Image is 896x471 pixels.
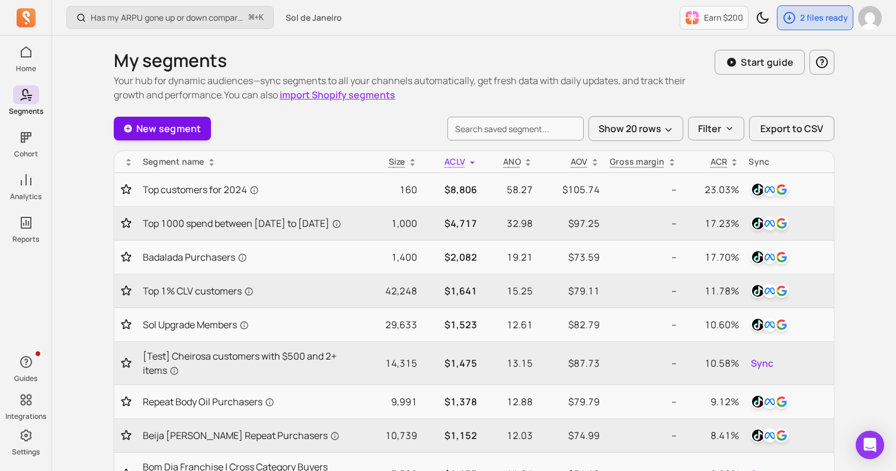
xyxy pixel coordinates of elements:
span: Beija [PERSON_NAME] Repeat Purchasers [143,428,340,443]
img: facebook [763,182,777,197]
p: $74.99 [542,428,600,443]
img: google [775,428,789,443]
img: google [775,250,789,264]
button: 2 files ready [777,5,853,30]
span: Sync [751,356,773,370]
p: 1,400 [359,250,417,264]
button: Toggle favorite [119,285,133,297]
img: tiktok [751,284,765,298]
span: Top customers for 2024 [143,182,259,197]
img: google [775,318,789,332]
span: ANO [503,156,521,167]
button: Filter [688,117,744,140]
a: Sol Upgrade Members [143,318,349,332]
p: Analytics [10,192,41,201]
span: ACLV [444,156,465,167]
img: facebook [763,318,777,332]
a: Beija [PERSON_NAME] Repeat Purchasers [143,428,349,443]
p: 11.78% [686,284,740,298]
div: Sync [748,156,829,168]
p: -- [609,216,677,230]
p: -- [609,428,677,443]
a: Repeat Body Oil Purchasers [143,395,349,409]
kbd: ⌘ [248,11,255,25]
span: Size [389,156,405,167]
a: Top 1000 spend between [DATE] to [DATE] [143,216,349,230]
span: Sol Upgrade Members [143,318,249,332]
p: 42,248 [359,284,417,298]
span: Badalada Purchasers [143,250,247,264]
p: 1,000 [359,216,417,230]
p: 17.70% [686,250,740,264]
button: tiktokfacebookgoogle [748,281,791,300]
input: search [447,117,584,140]
a: Badalada Purchasers [143,250,349,264]
p: 23.03% [686,182,740,197]
span: Repeat Body Oil Purchasers [143,395,274,409]
p: $1,475 [427,356,477,370]
img: google [775,182,789,197]
p: 17.23% [686,216,740,230]
p: Home [16,64,36,73]
button: Earn $200 [680,6,748,30]
p: Settings [12,447,40,457]
p: 10.60% [686,318,740,332]
p: 12.88 [487,395,533,409]
p: -- [609,318,677,332]
img: google [775,216,789,230]
img: tiktok [751,395,765,409]
p: Your hub for dynamic audiences—sync segments to all your channels automatically, get fresh data w... [114,73,715,102]
p: $105.74 [542,182,600,197]
button: tiktokfacebookgoogle [748,248,791,267]
div: Open Intercom Messenger [856,431,884,459]
p: $1,152 [427,428,477,443]
p: 10.58% [686,356,740,370]
p: Integrations [5,412,46,421]
button: Sol de Janeiro [279,7,349,28]
button: tiktokfacebookgoogle [748,392,791,411]
p: -- [609,395,677,409]
button: Has my ARPU gone up or down compared to last month or last year?⌘+K [66,6,274,29]
a: Top 1% CLV customers [143,284,349,298]
p: Cohort [14,149,38,159]
span: Top 1% CLV customers [143,284,254,298]
p: 9,991 [359,395,417,409]
button: Toggle favorite [119,430,133,441]
p: $8,806 [427,182,477,197]
p: 9.12% [686,395,740,409]
p: $73.59 [542,250,600,264]
img: tiktok [751,182,765,197]
p: 2 files ready [800,12,848,24]
img: tiktok [751,428,765,443]
span: Top 1000 spend between [DATE] to [DATE] [143,216,341,230]
p: $79.11 [542,284,600,298]
button: Export to CSV [749,116,834,141]
p: 12.03 [487,428,533,443]
p: 14,315 [359,356,417,370]
p: 32.98 [487,216,533,230]
p: ACR [711,156,728,168]
p: 10,739 [359,428,417,443]
button: Toggle favorite [119,251,133,263]
img: facebook [763,250,777,264]
div: Segment name [143,156,349,168]
button: Toggle dark mode [751,6,775,30]
span: Export to CSV [760,121,823,136]
p: 19.21 [487,250,533,264]
p: 29,633 [359,318,417,332]
p: 160 [359,182,417,197]
span: You can also [224,88,395,101]
button: Sync [748,354,776,373]
p: Has my ARPU gone up or down compared to last month or last year? [91,12,244,24]
p: -- [609,182,677,197]
button: Toggle favorite [119,319,133,331]
p: 12.61 [487,318,533,332]
a: import Shopify segments [280,88,395,101]
img: google [775,284,789,298]
p: $97.25 [542,216,600,230]
img: facebook [763,395,777,409]
button: Show 20 rows [588,116,683,141]
kbd: K [259,13,264,23]
a: New segment [114,117,211,140]
img: google [775,395,789,409]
